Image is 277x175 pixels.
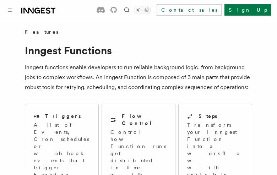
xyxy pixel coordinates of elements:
button: Toggle dark mode [134,6,151,14]
button: Toggle navigation [6,6,14,14]
h2: Flow Control [122,113,167,127]
h2: Triggers [45,113,81,120]
a: Contact sales [157,4,222,16]
button: Find something... [123,6,131,14]
h2: Steps [199,113,217,120]
a: Sign Up [224,4,271,16]
p: Inngest functions enable developers to run reliable background logic, from background jobs to com... [25,62,252,92]
h1: Inngest Functions [25,44,252,57]
span: Features [25,28,58,35]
